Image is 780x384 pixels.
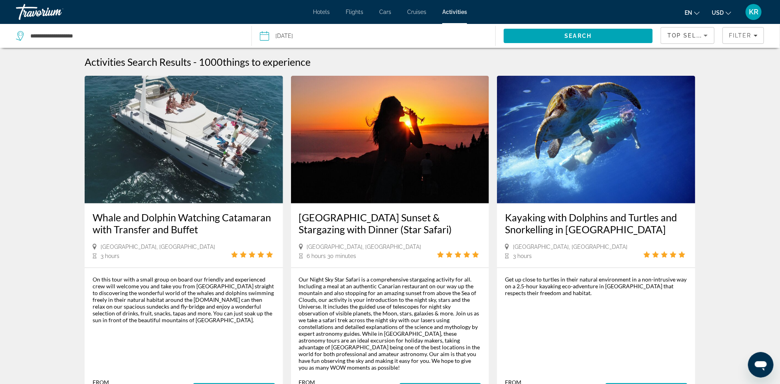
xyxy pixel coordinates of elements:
button: Change language [685,7,700,18]
button: User Menu [743,4,764,20]
span: 3 hours [513,253,532,259]
button: [DATE]Date: Nov 28, 2025 [260,24,495,48]
span: [GEOGRAPHIC_DATA], [GEOGRAPHIC_DATA] [307,244,422,250]
span: Filter [729,32,752,39]
span: [GEOGRAPHIC_DATA], [GEOGRAPHIC_DATA] [513,244,628,250]
a: [GEOGRAPHIC_DATA] Sunset & Stargazing with Dinner (Star Safari) [299,211,481,235]
span: USD [712,10,724,16]
iframe: Button to launch messaging window [748,352,774,378]
a: Cruises [407,9,426,15]
a: Hotels [313,9,330,15]
h1: Activities Search Results [85,56,191,68]
span: 3 hours [101,253,119,259]
a: Cars [379,9,391,15]
span: KR [749,8,758,16]
button: Search [504,29,653,43]
span: Search [565,33,592,39]
div: On this tour with a small group on board our friendly and experienced crew will welcome you and t... [93,276,275,323]
img: Whale and Dolphin Watching Catamaran with Transfer and Buffet [85,76,283,203]
a: Activities [442,9,467,15]
span: - [193,56,197,68]
h2: 1000 [199,56,311,68]
mat-select: Sort by [667,31,708,40]
span: things to experience [223,56,311,68]
button: Change currency [712,7,731,18]
img: Teide National Park Sunset & Stargazing with Dinner (Star Safari) [291,76,489,203]
a: Travorium [16,2,96,22]
a: Kayaking with Dolphins and Turtles and Snorkelling in [GEOGRAPHIC_DATA] [505,211,687,235]
a: Whale and Dolphin Watching Catamaran with Transfer and Buffet [93,211,275,235]
img: Kayaking with Dolphins and Turtles and Snorkelling in Tenerife [497,76,695,203]
button: Filters [723,27,764,44]
div: Our Night Sky Star Safari is a comprehensive stargazing activity for all. Including a meal at an ... [299,276,481,371]
span: en [685,10,692,16]
input: Search destination [30,30,240,42]
span: 6 hours 30 minutes [307,253,356,259]
div: Get up close to turtles in their natural environment in a non-intrusive way on a 2.5-hour kayakin... [505,276,687,296]
span: [GEOGRAPHIC_DATA], [GEOGRAPHIC_DATA] [101,244,215,250]
a: Flights [346,9,363,15]
span: Top Sellers [667,32,713,39]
